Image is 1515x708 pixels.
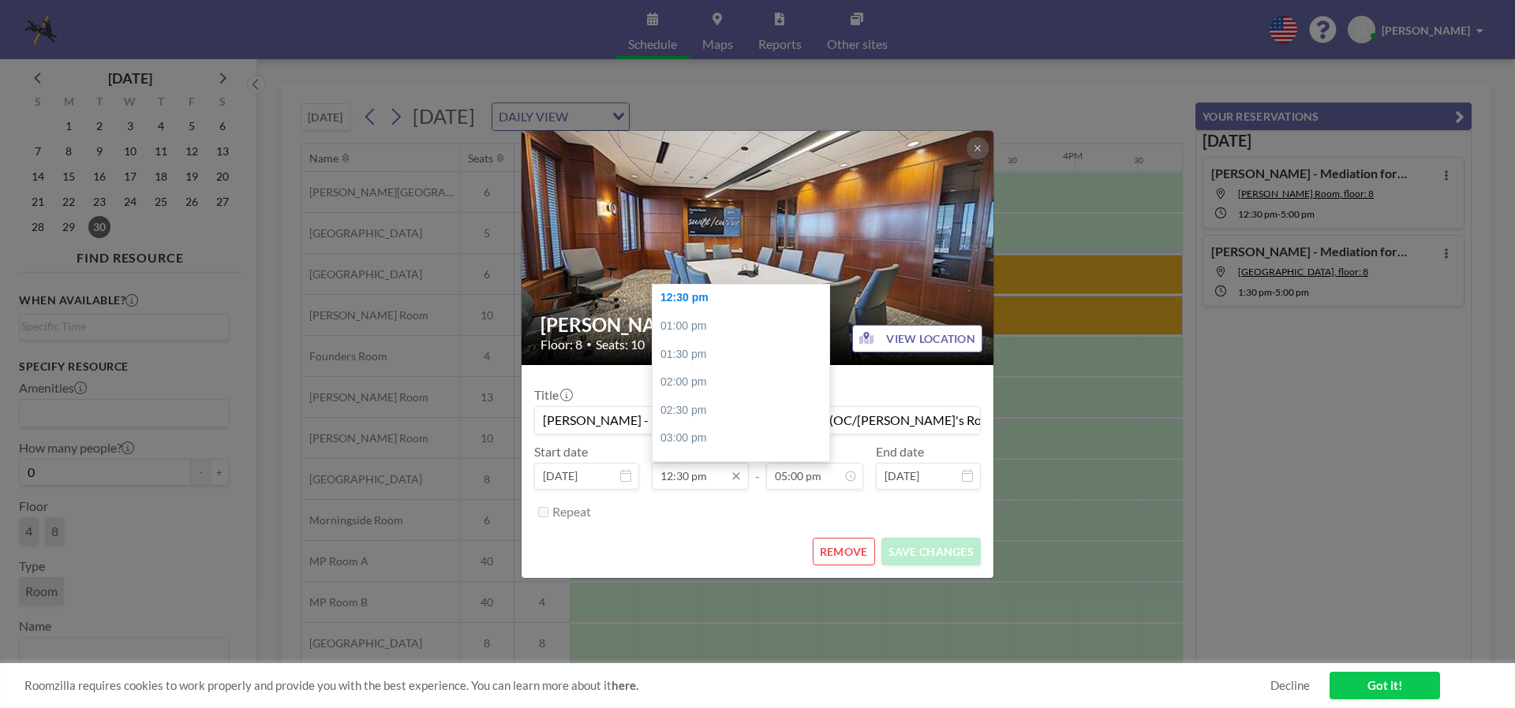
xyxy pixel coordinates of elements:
[1330,672,1440,699] a: Got it!
[24,678,1270,693] span: Roomzilla requires cookies to work properly and provide you with the best experience. You can lea...
[534,444,588,460] label: Start date
[876,444,924,460] label: End date
[813,538,875,565] button: REMOVE
[541,337,582,352] span: Floor: 8
[653,424,837,453] div: 03:00 pm
[653,397,837,425] div: 02:30 pm
[552,504,591,520] label: Repeat
[596,337,645,352] span: Seats: 10
[541,313,976,337] h2: [PERSON_NAME] Room
[881,538,981,565] button: SAVE CHANGES
[653,341,837,369] div: 01:30 pm
[653,312,837,341] div: 01:00 pm
[755,449,760,484] span: -
[852,325,982,352] button: VIEW LOCATION
[522,69,995,425] img: 537.jpg
[534,387,571,403] label: Title
[653,453,837,481] div: 03:30 pm
[653,368,837,397] div: 02:00 pm
[653,284,837,312] div: 12:30 pm
[1270,678,1310,693] a: Decline
[535,407,980,434] input: (No title)
[586,338,592,350] span: •
[612,678,638,692] a: here.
